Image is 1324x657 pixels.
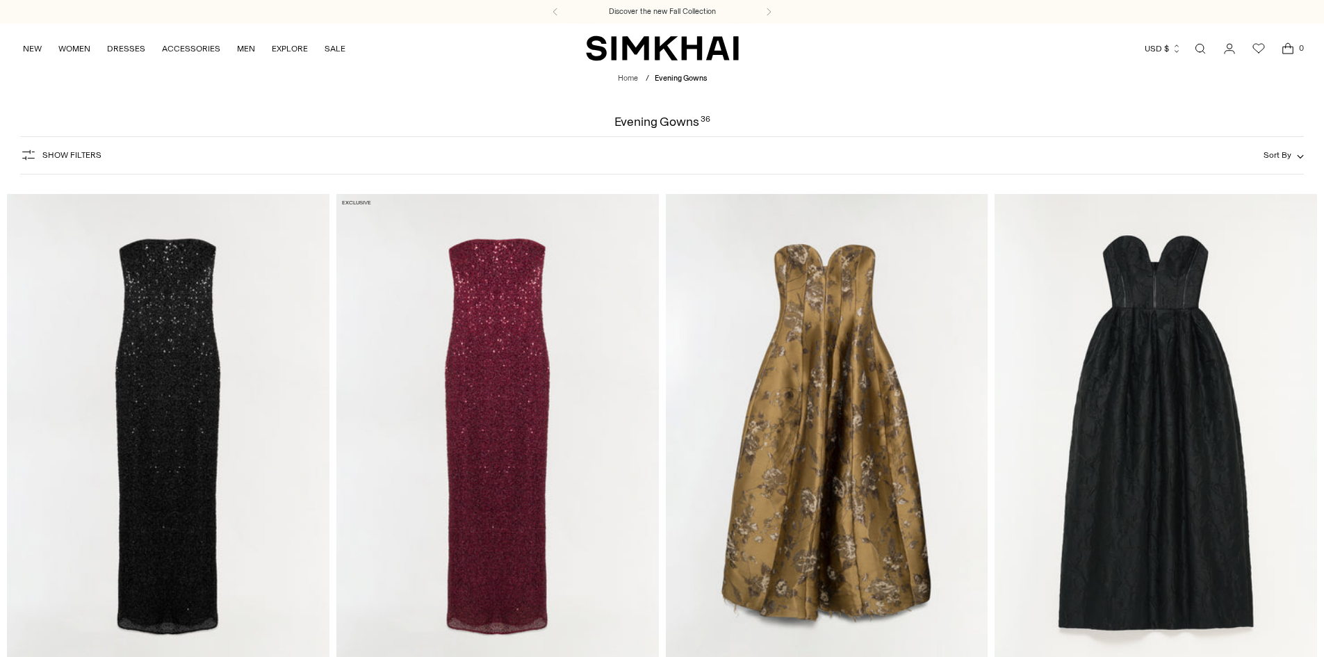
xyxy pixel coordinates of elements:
span: 0 [1295,42,1307,54]
a: WOMEN [58,33,90,64]
button: Sort By [1264,147,1304,163]
a: SIMKHAI [586,35,739,62]
a: Wishlist [1245,35,1273,63]
a: EXPLORE [272,33,308,64]
a: DRESSES [107,33,145,64]
a: MEN [237,33,255,64]
button: Show Filters [20,144,101,166]
div: / [646,73,649,85]
h1: Evening Gowns [614,115,710,128]
a: Discover the new Fall Collection [609,6,716,17]
span: Sort By [1264,150,1291,160]
span: Show Filters [42,150,101,160]
a: SALE [325,33,345,64]
nav: breadcrumbs [618,73,707,85]
a: Go to the account page [1216,35,1243,63]
button: USD $ [1145,33,1182,64]
div: 36 [701,115,710,128]
span: Evening Gowns [655,74,707,83]
a: Open search modal [1186,35,1214,63]
a: ACCESSORIES [162,33,220,64]
a: Home [618,74,638,83]
a: NEW [23,33,42,64]
a: Open cart modal [1274,35,1302,63]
